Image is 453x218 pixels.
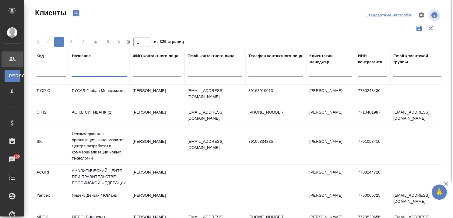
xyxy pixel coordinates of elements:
[33,106,69,128] td: CITI2
[130,166,184,188] td: [PERSON_NAME]
[306,135,355,157] td: [PERSON_NAME]
[248,53,302,59] div: Телефон контактного лица
[358,53,387,65] div: ИНН контрагента
[429,9,441,21] span: Посмотреть информацию
[103,37,113,47] button: 5
[355,189,390,211] td: 7750005725
[432,185,447,200] button: 🙏
[103,39,113,45] span: 5
[2,152,23,167] a: 100
[33,85,69,106] td: T-OP-C
[79,37,88,47] button: 3
[66,37,76,47] button: 2
[5,100,20,112] a: Т
[188,88,242,100] p: [EMAIL_ADDRESS][DOMAIN_NAME]
[248,109,303,115] p: [PHONE_NUMBER]
[33,166,69,188] td: ACGRF
[69,189,130,211] td: Яндекс Деньги / ЮМани
[306,189,355,211] td: [PERSON_NAME]
[8,73,17,79] span: [PERSON_NAME]
[130,135,184,157] td: [PERSON_NAME]
[69,165,130,189] td: АНАЛИТИЧЕСКИЙ ЦЕНТР ПРИ ПРАВИТЕЛЬСТВЕ РОССИЙСКОЙ ФЕДЕРАЦИИ
[248,139,303,145] p: 89105834335
[72,53,91,59] div: Название
[69,8,83,18] button: Создать
[33,189,69,211] td: Yandex
[188,53,234,59] div: Email контактного лица
[33,8,66,18] span: Клиенты
[69,106,130,128] td: АО КБ СИТИБАНК (2)
[37,53,44,59] div: Код
[69,128,130,164] td: Некоммерческая организация Фонд развития Центра разработки и коммерциализации новых технологий
[393,53,442,65] div: Email клиентской группы
[66,39,76,45] span: 2
[434,186,444,199] span: 🙏
[154,38,184,47] span: из 325 страниц
[306,106,355,128] td: [PERSON_NAME]
[69,85,130,106] td: РУСАЛ Глобал Менеджмент
[309,53,352,65] div: Клиентский менеджер
[306,85,355,106] td: [PERSON_NAME]
[130,85,184,106] td: [PERSON_NAME]
[33,135,69,157] td: SK
[390,106,445,128] td: [EMAIL_ADDRESS][DOMAIN_NAME]
[79,39,88,45] span: 3
[364,11,414,20] div: split button
[130,189,184,211] td: [PERSON_NAME]
[10,153,24,160] span: 100
[413,23,425,34] button: Сохранить фильтры
[355,85,390,106] td: 7730248430
[306,166,355,188] td: [PERSON_NAME]
[390,189,445,211] td: [EMAIL_ADDRESS][DOMAIN_NAME]
[414,8,429,23] span: Настроить таблицу
[355,106,390,128] td: 7710401987
[8,103,17,109] span: Т
[355,166,390,188] td: 7708244720
[425,23,437,34] button: Сбросить фильтры
[91,37,100,47] button: 4
[130,106,184,128] td: [PERSON_NAME]
[133,53,178,59] div: ФИО контактного лица
[188,139,242,151] p: [EMAIL_ADDRESS][DOMAIN_NAME]
[5,85,20,97] a: Д
[248,88,303,94] p: 89163910013
[355,135,390,157] td: 7701058410
[188,109,242,121] p: [EMAIL_ADDRESS][DOMAIN_NAME]
[5,70,20,82] a: [PERSON_NAME]
[8,88,17,94] span: Д
[91,39,100,45] span: 4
